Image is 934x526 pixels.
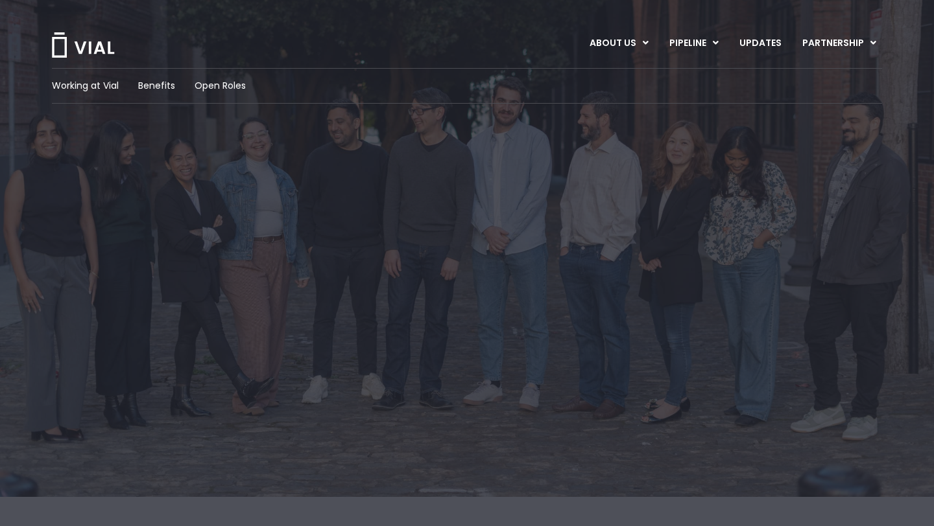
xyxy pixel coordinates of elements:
[729,32,791,54] a: UPDATES
[138,79,175,93] a: Benefits
[195,79,246,93] a: Open Roles
[52,79,119,93] a: Working at Vial
[792,32,887,54] a: PARTNERSHIPMenu Toggle
[659,32,728,54] a: PIPELINEMenu Toggle
[579,32,658,54] a: ABOUT USMenu Toggle
[51,32,115,58] img: Vial Logo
